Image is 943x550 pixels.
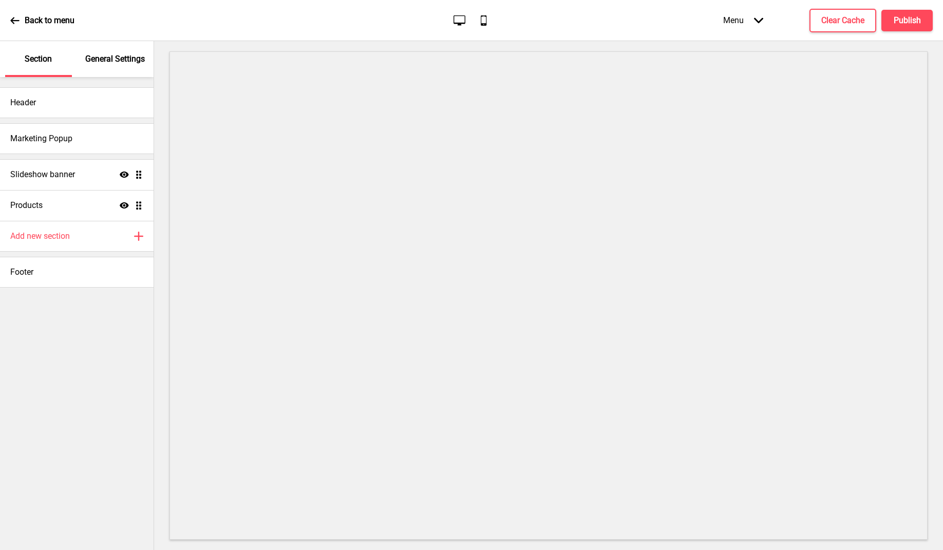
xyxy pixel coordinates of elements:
[10,200,43,211] h4: Products
[809,9,876,32] button: Clear Cache
[881,10,933,31] button: Publish
[85,53,145,65] p: General Settings
[894,15,921,26] h4: Publish
[25,53,52,65] p: Section
[713,5,774,35] div: Menu
[25,15,74,26] p: Back to menu
[10,7,74,34] a: Back to menu
[10,267,33,278] h4: Footer
[10,231,70,242] h4: Add new section
[10,133,72,144] h4: Marketing Popup
[10,169,75,180] h4: Slideshow banner
[10,97,36,108] h4: Header
[821,15,864,26] h4: Clear Cache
